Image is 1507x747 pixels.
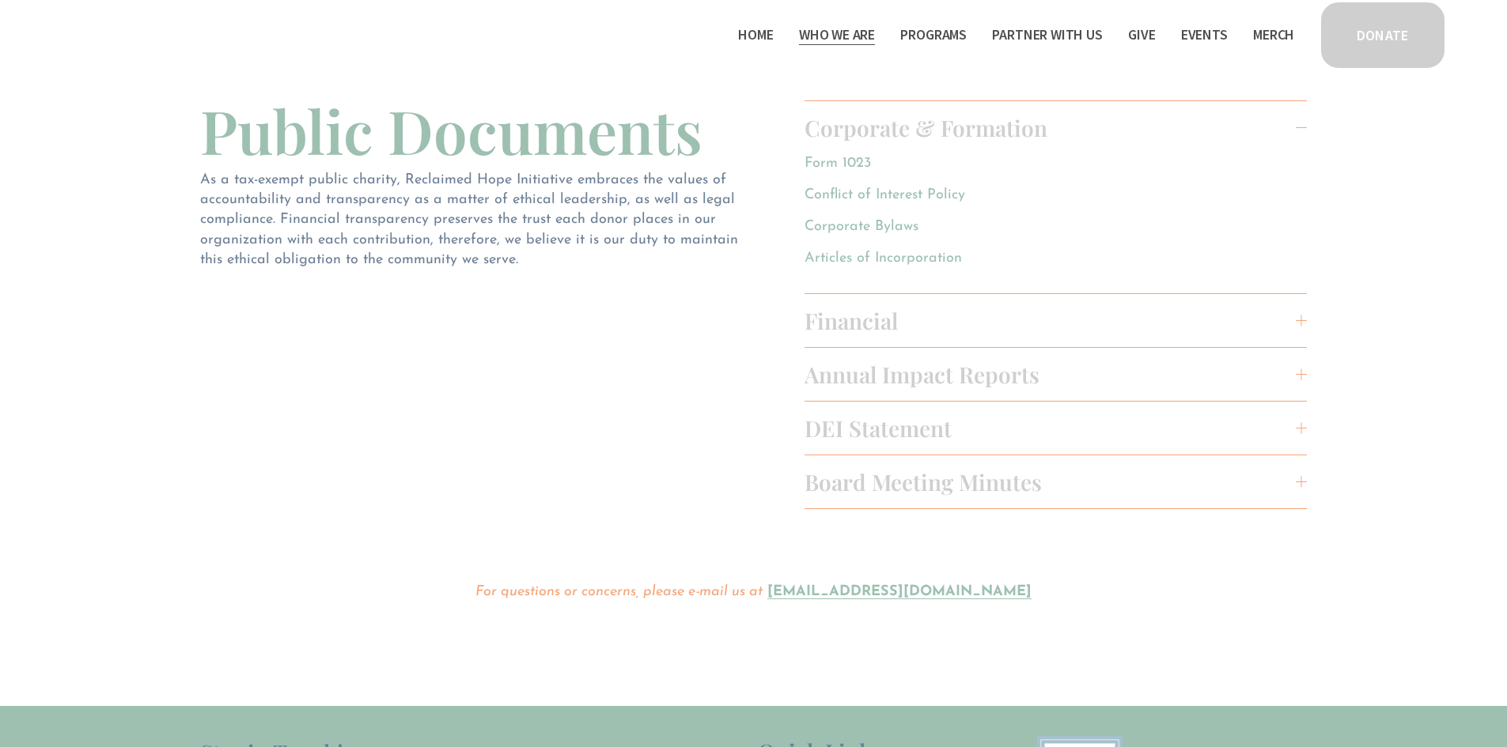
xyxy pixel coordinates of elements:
span: Programs [900,24,967,47]
div: Corporate & Formation [805,154,1308,293]
button: DEI Statement [805,402,1308,455]
button: Board Meeting Minutes [805,455,1308,508]
a: Articles of Incorporation [805,251,962,266]
a: folder dropdown [992,22,1102,47]
a: Give [1128,22,1155,47]
button: Corporate & Formation [805,101,1308,154]
span: Board Meeting Minutes [805,467,1297,496]
a: Home [738,22,773,47]
a: Corporate Bylaws [805,220,918,234]
button: Financial [805,294,1308,347]
span: Who We Are [799,24,875,47]
a: Merch [1253,22,1294,47]
button: Annual Impact Reports [805,348,1308,401]
a: Events [1181,22,1228,47]
a: folder dropdown [799,22,875,47]
a: Form 1023 [805,157,871,171]
a: [EMAIL_ADDRESS][DOMAIN_NAME] [767,585,1032,599]
a: Conflict of Interest Policy [805,188,965,202]
em: For questions or concerns, please e-mail us at [475,585,763,599]
span: DEI Statement [805,413,1297,443]
span: Public Documents [200,90,702,170]
span: Partner With Us [992,24,1102,47]
span: As a tax-exempt public charity, Reclaimed Hope Initiative embraces the values of accountability a... [200,173,743,267]
span: Corporate & Formation [805,113,1297,142]
a: folder dropdown [900,22,967,47]
span: Financial [805,306,1297,335]
span: Annual Impact Reports [805,360,1297,389]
